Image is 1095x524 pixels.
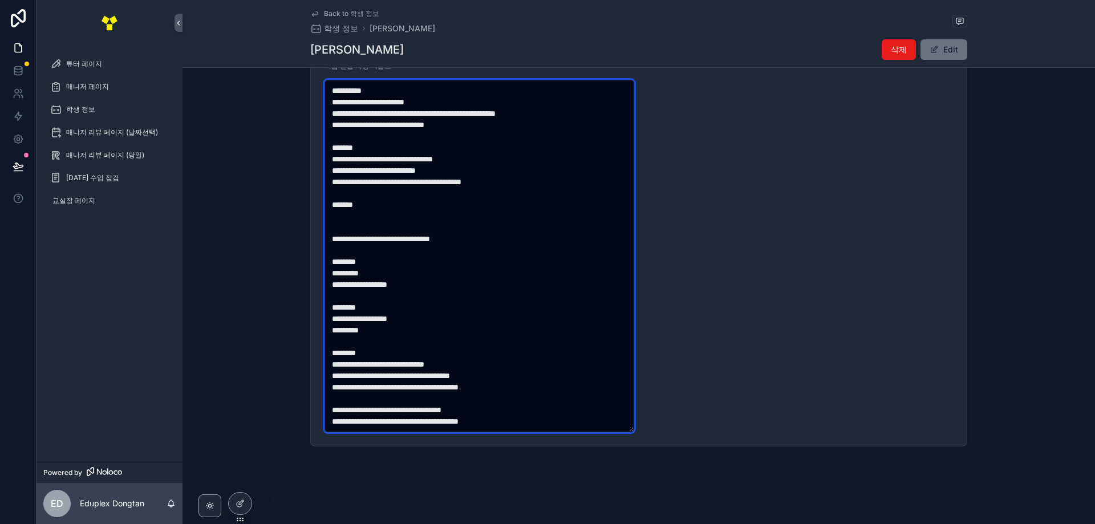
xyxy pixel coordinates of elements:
[66,59,102,68] span: 튜터 페이지
[80,498,144,509] p: Eduplex Dongtan
[43,99,176,120] a: 학생 정보
[43,145,176,165] a: 매니저 리뷰 페이지 (당일)
[43,190,176,211] a: 교실장 페이지
[52,196,95,205] span: 교실장 페이지
[310,42,404,58] h1: [PERSON_NAME]
[324,23,358,34] span: 학생 정보
[920,39,967,60] button: Edit
[66,128,158,137] span: 매니저 리뷰 페이지 (날짜선택)
[43,76,176,97] a: 매니저 페이지
[100,14,119,32] img: App logo
[310,9,379,18] a: Back to 학생 정보
[324,9,379,18] span: Back to 학생 정보
[66,105,95,114] span: 학생 정보
[66,173,119,182] span: [DATE] 수업 점검
[36,46,182,226] div: scrollable content
[43,54,176,74] a: 튜터 페이지
[43,122,176,143] a: 매니저 리뷰 페이지 (날짜선택)
[891,44,907,55] span: 삭제
[66,82,109,91] span: 매니저 페이지
[43,468,82,477] span: Powered by
[36,462,182,483] a: Powered by
[66,151,144,160] span: 매니저 리뷰 페이지 (당일)
[882,39,916,60] button: 삭제
[43,168,176,188] a: [DATE] 수업 점검
[51,497,63,510] span: ED
[310,23,358,34] a: 학생 정보
[370,23,435,34] a: [PERSON_NAME]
